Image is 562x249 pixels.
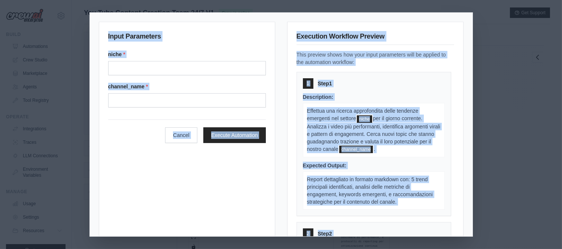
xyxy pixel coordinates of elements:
span: Expected Output: [303,163,347,168]
span: . [374,146,375,152]
span: Step 2 [318,230,332,237]
span: 2 [307,231,309,237]
span: per il giorno corrente. Analizza i video più performanti, identifica argomenti virali e pattern d... [307,115,440,152]
span: channel_name [339,146,373,153]
label: channel_name [108,83,266,90]
span: Step 1 [318,80,332,87]
span: Description: [303,94,334,100]
label: niche [108,51,266,58]
span: 1 [307,81,309,86]
p: This preview shows how your input parameters will be applied to the automation workflow: [297,51,454,66]
button: Execute Automation [203,127,266,143]
span: Effettua una ricerca approfondita delle tendenze emergenti nel settore [307,108,419,121]
button: Cancel [165,127,197,143]
iframe: Chat Widget [525,213,562,249]
div: Widget chat [525,213,562,249]
span: niche [357,115,372,123]
span: Report dettagliato in formato markdown con: 5 trend principali identificati, analisi delle metric... [307,176,433,205]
